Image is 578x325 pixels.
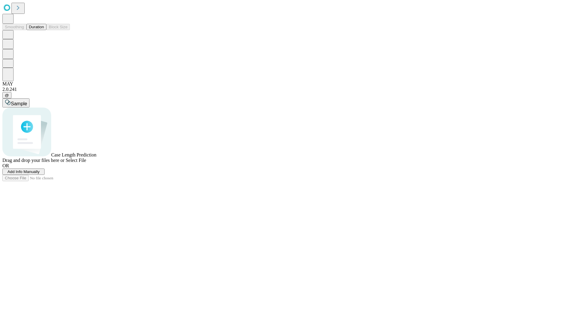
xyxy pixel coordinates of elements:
[2,81,576,87] div: MAY
[5,93,9,97] span: @
[8,169,40,174] span: Add Info Manually
[2,98,30,107] button: Sample
[11,101,27,106] span: Sample
[2,169,45,175] button: Add Info Manually
[51,152,96,157] span: Case Length Prediction
[2,163,9,168] span: OR
[66,158,86,163] span: Select File
[2,92,11,98] button: @
[26,24,46,30] button: Duration
[46,24,70,30] button: Block Size
[2,87,576,92] div: 2.0.241
[2,24,26,30] button: Smoothing
[2,158,64,163] span: Drag and drop your files here or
